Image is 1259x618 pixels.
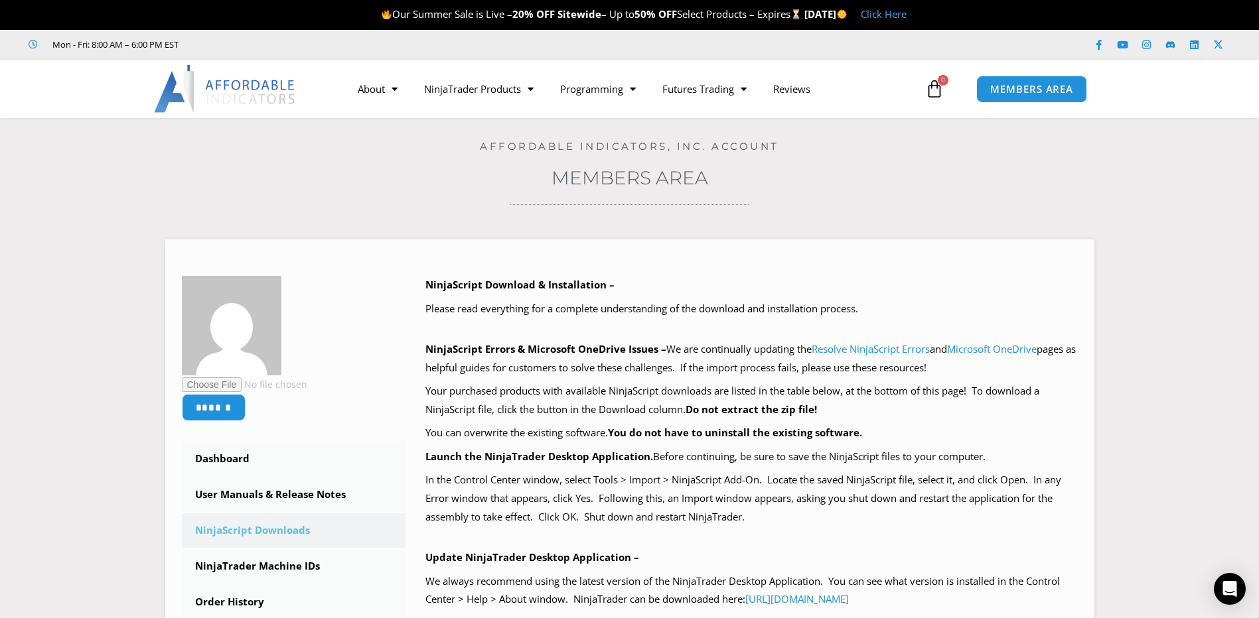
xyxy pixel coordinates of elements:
[649,74,760,104] a: Futures Trading
[425,342,666,355] b: NinjaScript Errors & Microsoft OneDrive Issues –
[512,7,555,21] strong: 20% OFF
[425,424,1078,442] p: You can overwrite the existing software.
[425,471,1078,526] p: In the Control Center window, select Tools > Import > NinjaScript Add-On. Locate the saved NinjaS...
[182,549,406,584] a: NinjaTrader Machine IDs
[552,166,708,189] a: Members Area
[905,70,964,108] a: 0
[608,426,862,439] b: You do not have to uninstall the existing software.
[760,74,824,104] a: Reviews
[990,84,1073,94] span: MEMBERS AREA
[425,572,1078,609] p: We always recommend using the latest version of the NinjaTrader Desktop Application. You can see ...
[154,65,297,113] img: LogoAI | Affordable Indicators – NinjaTrader
[182,276,281,375] img: fe058a18ea1d84c1fd0f8b9ccfd674aa5e794503fd72a400bd66ea4e9910b7d3
[411,74,547,104] a: NinjaTrader Products
[49,36,179,52] span: Mon - Fri: 8:00 AM – 6:00 PM EST
[947,342,1037,355] a: Microsoft OneDrive
[745,592,849,605] a: [URL][DOMAIN_NAME]
[425,382,1078,419] p: Your purchased products with available NinjaScript downloads are listed in the table below, at th...
[634,7,677,21] strong: 50% OFF
[861,7,907,21] a: Click Here
[182,513,406,548] a: NinjaScript Downloads
[197,38,396,51] iframe: Customer reviews powered by Trustpilot
[547,74,649,104] a: Programming
[425,550,639,564] b: Update NinjaTrader Desktop Application –
[812,342,930,355] a: Resolve NinjaScript Errors
[382,9,392,19] img: 🔥
[557,7,601,21] strong: Sitewide
[1214,573,1246,605] div: Open Intercom Messenger
[976,76,1087,103] a: MEMBERS AREA
[686,402,817,416] b: Do not extract the zip file!
[344,74,922,104] nav: Menu
[425,450,653,463] b: Launch the NinjaTrader Desktop Application.
[381,7,804,21] span: Our Summer Sale is Live – – Up to Select Products – Expires
[425,448,1078,466] p: Before continuing, be sure to save the NinjaScript files to your computer.
[791,9,801,19] img: ⌛
[344,74,411,104] a: About
[425,300,1078,318] p: Please read everything for a complete understanding of the download and installation process.
[938,75,948,86] span: 0
[182,442,406,476] a: Dashboard
[480,140,779,153] a: Affordable Indicators, Inc. Account
[425,340,1078,377] p: We are continually updating the and pages as helpful guides for customers to solve these challeng...
[837,9,847,19] img: 🌞
[182,477,406,512] a: User Manuals & Release Notes
[804,7,848,21] strong: [DATE]
[425,278,615,291] b: NinjaScript Download & Installation –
